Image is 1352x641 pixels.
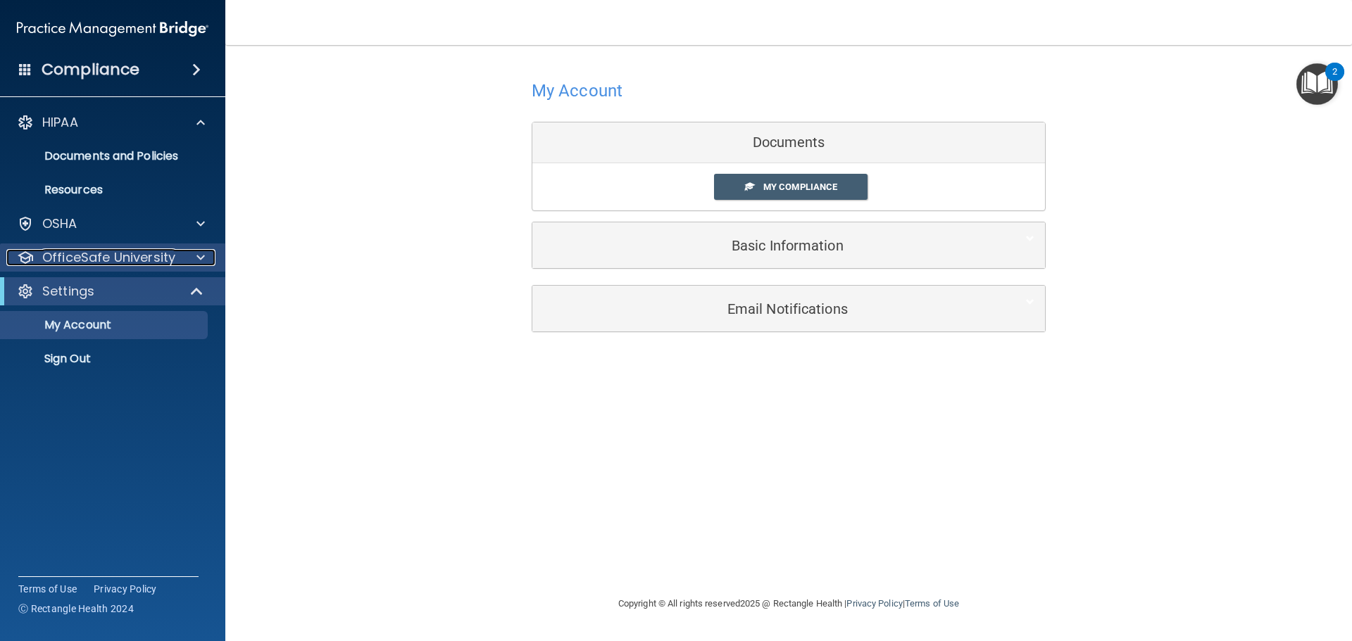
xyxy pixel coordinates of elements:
div: Copyright © All rights reserved 2025 @ Rectangle Health | | [532,581,1046,626]
div: Documents [532,122,1045,163]
p: Sign Out [9,352,201,366]
p: OSHA [42,215,77,232]
div: 2 [1332,72,1337,90]
h5: Basic Information [543,238,991,253]
p: HIPAA [42,114,78,131]
p: Resources [9,183,201,197]
h4: Compliance [42,60,139,80]
a: Terms of Use [18,582,77,596]
span: Ⓒ Rectangle Health 2024 [18,602,134,616]
a: HIPAA [17,114,205,131]
p: Settings [42,283,94,300]
span: My Compliance [763,182,837,192]
button: Open Resource Center, 2 new notifications [1296,63,1338,105]
a: Terms of Use [905,598,959,609]
p: OfficeSafe University [42,249,175,266]
p: My Account [9,318,201,332]
a: OSHA [17,215,205,232]
iframe: Drift Widget Chat Controller [1282,544,1335,597]
h5: Email Notifications [543,301,991,317]
a: Privacy Policy [846,598,902,609]
a: Privacy Policy [94,582,157,596]
img: PMB logo [17,15,208,43]
a: Settings [17,283,204,300]
h4: My Account [532,82,622,100]
a: OfficeSafe University [17,249,205,266]
a: Basic Information [543,229,1034,261]
a: Email Notifications [543,293,1034,324]
p: Documents and Policies [9,149,201,163]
